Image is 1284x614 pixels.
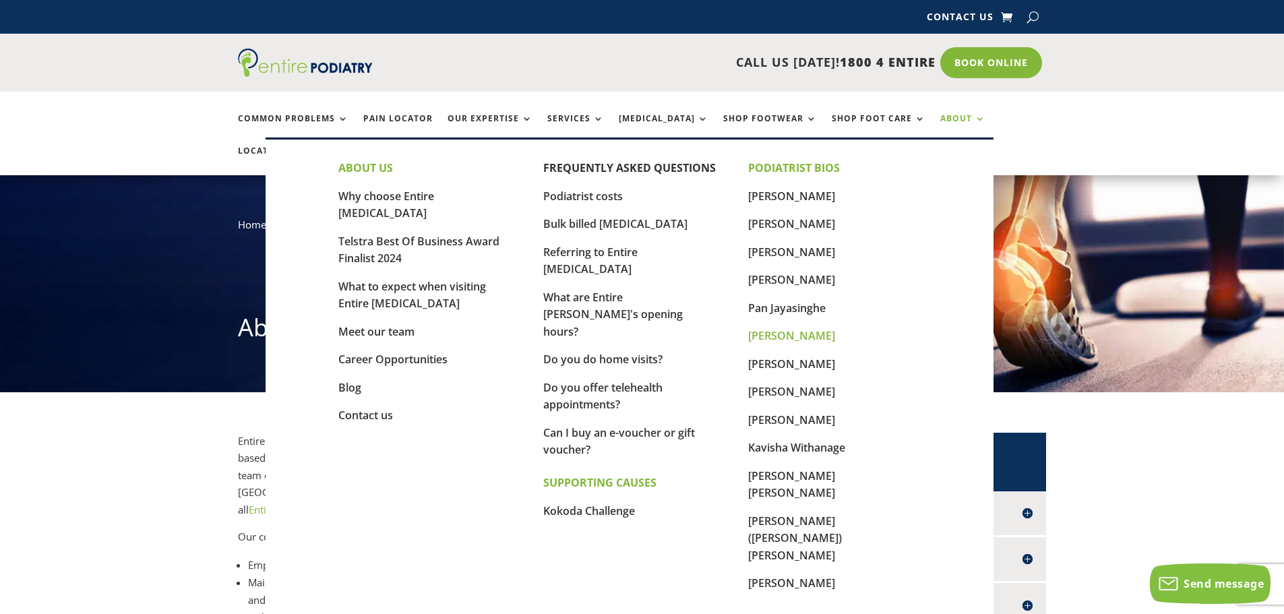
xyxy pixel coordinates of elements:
[748,412,835,427] a: [PERSON_NAME]
[338,352,448,367] a: Career Opportunities
[748,440,845,455] a: Kavisha Withanage
[748,576,835,590] a: [PERSON_NAME]
[1150,563,1271,604] button: Send message
[543,475,656,490] strong: SUPPORTING CAUSES
[547,114,604,143] a: Services
[748,216,835,231] a: [PERSON_NAME]
[940,114,985,143] a: About
[748,160,840,175] strong: PODIATRIST BIOS
[448,114,532,143] a: Our Expertise
[248,574,762,609] li: Maintaining a progressive approach to our practice, ensuring that we continue offer the latest, m...
[238,528,762,556] p: Our core business objectives and priorities include:
[338,160,393,175] strong: ABOUT US
[1184,576,1264,591] span: Send message
[840,54,936,70] span: 1800 4 ENTIRE
[338,324,415,339] a: Meet our team
[338,234,499,266] a: Telstra Best Of Business Award Finalist 2024
[238,433,762,529] p: Entire [MEDICAL_DATA] is a local business that was established by , a [GEOGRAPHIC_DATA]-based Pod...
[748,357,835,371] a: [PERSON_NAME]
[238,49,373,77] img: logo (1)
[543,160,716,175] a: FREQUENTLY ASKED QUESTIONS
[748,272,835,287] a: [PERSON_NAME]
[238,66,373,80] a: Entire Podiatry
[543,290,683,339] a: What are Entire [PERSON_NAME]'s opening hours?
[363,114,433,143] a: Pain Locator
[543,352,663,367] a: Do you do home visits?
[748,301,826,315] a: Pan Jayasinghe
[338,408,393,423] a: Contact us
[619,114,708,143] a: [MEDICAL_DATA]
[248,556,762,574] li: Empowering our patients to make informed choices when it comes to their foot health;
[543,245,638,277] a: Referring to Entire [MEDICAL_DATA]
[748,189,835,204] a: [PERSON_NAME]
[543,189,623,204] a: Podiatrist costs
[940,47,1042,78] a: Book Online
[238,218,266,231] a: Home
[748,384,835,399] a: [PERSON_NAME]
[338,380,361,395] a: Blog
[238,146,305,175] a: Locations
[543,380,663,412] a: Do you offer telehealth appointments?
[338,189,434,221] a: Why choose Entire [MEDICAL_DATA]
[543,425,695,458] a: Can I buy an e-voucher or gift voucher?
[748,514,842,563] a: [PERSON_NAME] ([PERSON_NAME]) [PERSON_NAME]
[748,468,835,501] a: [PERSON_NAME] [PERSON_NAME]
[338,279,486,311] a: What to expect when visiting Entire [MEDICAL_DATA]
[238,216,1047,243] nav: breadcrumb
[249,503,401,516] a: Entire [MEDICAL_DATA] locations
[748,328,835,343] a: [PERSON_NAME]
[748,245,835,259] a: [PERSON_NAME]
[832,114,925,143] a: Shop Foot Care
[927,12,993,27] a: Contact Us
[238,311,1047,351] h1: About Us
[543,216,687,231] a: Bulk billed [MEDICAL_DATA]
[238,114,348,143] a: Common Problems
[723,114,817,143] a: Shop Footwear
[543,503,635,518] a: Kokoda Challenge
[425,54,936,71] p: CALL US [DATE]!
